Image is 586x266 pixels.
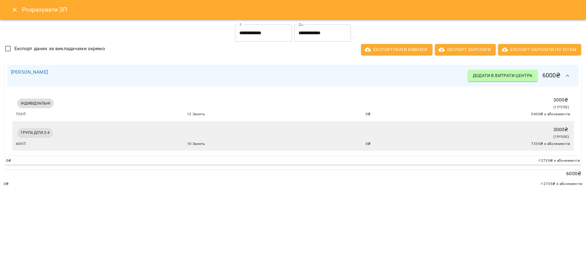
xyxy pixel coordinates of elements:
[553,126,569,133] p: 3000 ₴
[498,44,581,55] button: Експорт Зарплати по тегам
[5,170,581,177] p: 6000 ₴
[553,105,569,109] span: ( 12 * 250 )
[11,69,48,75] a: [PERSON_NAME]
[16,141,27,147] span: 600 ⏱
[531,141,570,147] span: 7335 ₴ з абонементів
[553,96,569,104] p: 3000 ₴
[503,46,576,53] span: Експорт Зарплати по тегам
[14,45,105,52] span: Експорт даних за викладачами окремо
[473,72,533,79] span: Додати в витрати центра
[17,130,53,135] span: ГРУПА ДІТИ 2-4
[4,181,9,187] span: 0 ₴
[187,141,205,147] span: 10 Занять
[22,5,579,14] h6: Розрахувати ЗП
[7,2,22,17] button: Close
[440,46,491,53] span: Експорт Зарплати
[17,101,54,106] span: ІНДИВІДУАЛЬНІ
[366,111,371,117] span: 0 ₴
[187,111,205,117] span: 12 Занять
[540,181,582,187] span: -12735 ₴ з абонементів
[366,141,371,147] span: 0 ₴
[16,111,27,117] span: 720 ⏱
[6,158,11,164] span: 0 ₴
[361,44,432,55] button: Експортувати кімнати
[435,44,496,55] button: Експорт Зарплати
[366,46,428,53] span: Експортувати кімнати
[468,68,575,83] h6: 6000 ₴
[553,135,569,139] span: ( 10 * 300 )
[531,111,570,117] span: 5400 ₴ з абонементів
[538,158,580,164] span: -12735 ₴ з абонементів
[468,70,537,81] button: Додати в витрати центра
